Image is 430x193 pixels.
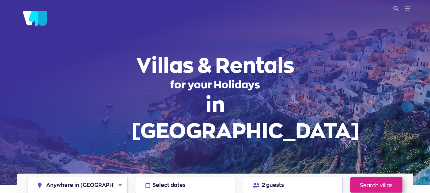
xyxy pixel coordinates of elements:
span: in [GEOGRAPHIC_DATA] [132,91,298,144]
span: Select dates [153,183,186,188]
span: 2 guests [262,183,284,188]
a: Search villas [350,177,402,193]
span: Villas & Rentals [132,52,298,78]
h1: for your Holidays [132,52,298,144]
